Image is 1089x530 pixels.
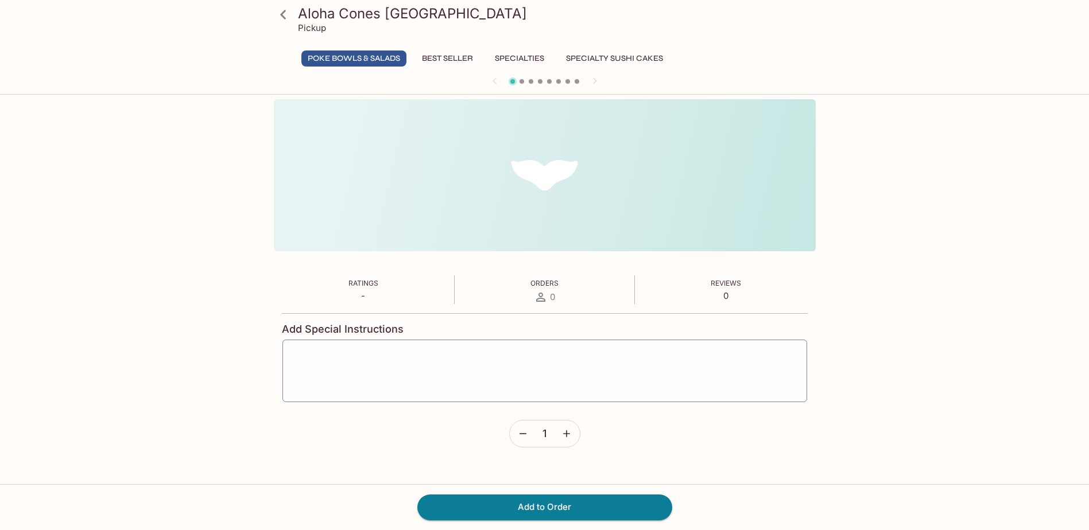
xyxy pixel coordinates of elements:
h4: Add Special Instructions [282,323,808,336]
h3: Aloha Cones [GEOGRAPHIC_DATA] [298,5,811,22]
button: Add to Order [417,494,672,520]
button: Specialty Sushi Cakes [560,50,669,67]
span: Orders [530,279,559,287]
p: 0 [711,290,741,301]
span: Reviews [711,279,741,287]
button: Best Seller [416,50,479,67]
span: 0 [550,291,555,302]
button: Specialties [489,50,551,67]
span: Ratings [348,279,378,287]
p: Pickup [298,22,326,33]
p: - [348,290,378,301]
button: Poke Bowls & Salads [301,50,406,67]
span: 1 [542,427,547,440]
